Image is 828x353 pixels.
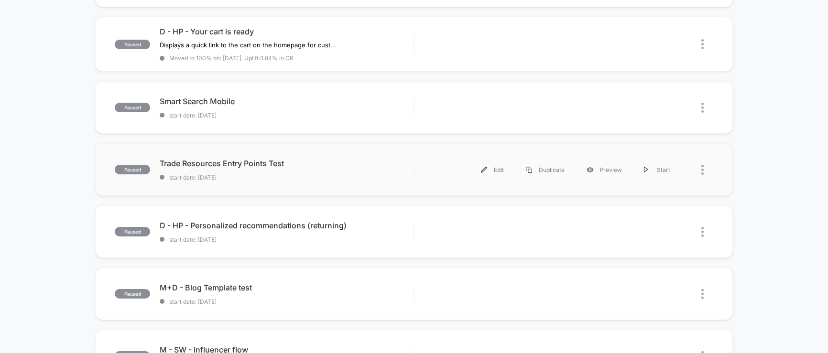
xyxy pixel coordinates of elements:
img: close [701,39,704,49]
span: start date: [DATE] [160,298,414,305]
img: close [701,165,704,175]
span: M+D - Blog Template test [160,283,414,292]
img: close [701,103,704,113]
div: Preview [576,159,633,181]
span: paused [115,103,150,112]
img: menu [481,167,487,173]
span: D - HP - Your cart is ready [160,27,414,36]
span: start date: [DATE] [160,174,414,181]
div: Start [633,159,681,181]
span: paused [115,40,150,49]
span: Smart Search Mobile [160,96,414,106]
img: menu [526,167,532,173]
div: Edit [470,159,515,181]
span: paused [115,289,150,299]
span: Trade Resources Entry Points Test [160,159,414,168]
img: menu [644,167,649,173]
span: paused [115,165,150,174]
div: Duplicate [515,159,576,181]
span: start date: [DATE] [160,236,414,243]
span: Moved to 100% on: [DATE] . Uplift: 3.84% in CR [169,54,294,62]
span: paused [115,227,150,236]
img: close [701,227,704,237]
span: D - HP - Personalized recommendations (returning) [160,221,414,230]
span: Displays a quick link to the cart on the homepage for customers who've added at least 1 item to t... [160,41,337,49]
span: start date: [DATE] [160,112,414,119]
img: close [701,289,704,299]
